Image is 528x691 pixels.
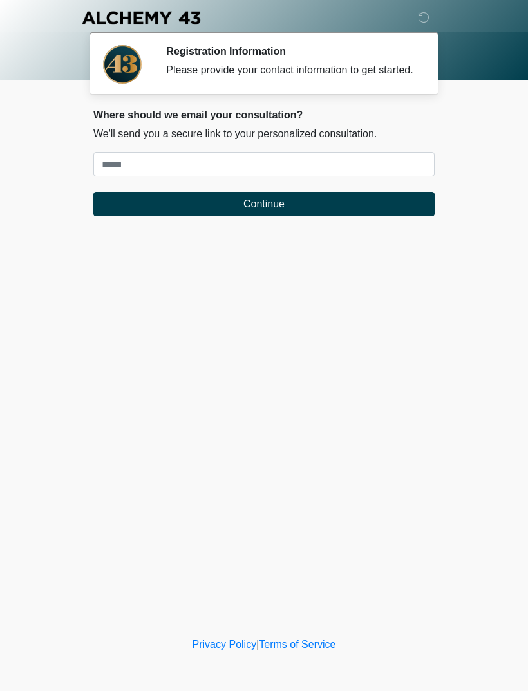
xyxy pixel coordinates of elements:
[80,10,202,26] img: Alchemy 43 Logo
[93,192,435,216] button: Continue
[103,45,142,84] img: Agent Avatar
[166,62,415,78] div: Please provide your contact information to get started.
[256,639,259,650] a: |
[166,45,415,57] h2: Registration Information
[93,126,435,142] p: We'll send you a secure link to your personalized consultation.
[93,109,435,121] h2: Where should we email your consultation?
[259,639,335,650] a: Terms of Service
[193,639,257,650] a: Privacy Policy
